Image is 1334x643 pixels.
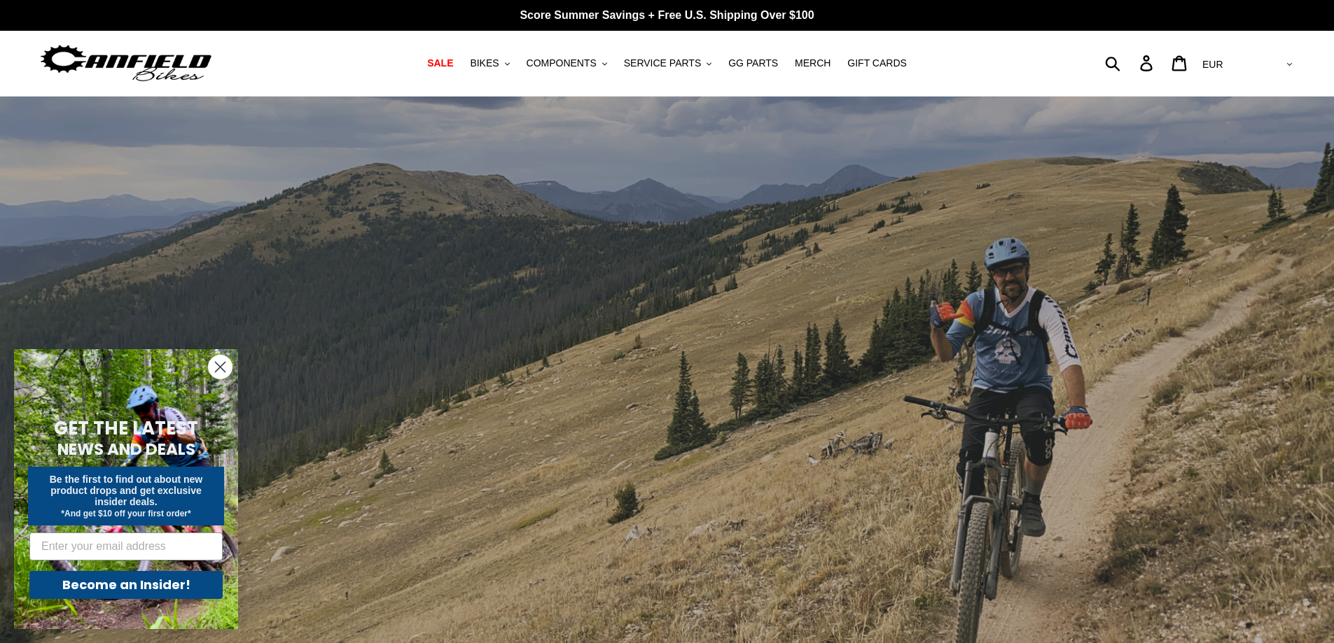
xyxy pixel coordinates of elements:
span: BIKES [470,57,499,69]
span: NEWS AND DEALS [57,438,195,460]
span: Be the first to find out about new product drops and get exclusive insider deals. [50,474,203,507]
span: MERCH [795,57,831,69]
input: Enter your email address [29,532,223,560]
button: Close dialog [208,355,232,379]
a: GG PARTS [721,54,785,73]
a: GIFT CARDS [840,54,914,73]
a: MERCH [788,54,838,73]
span: COMPONENTS [527,57,597,69]
span: SALE [427,57,453,69]
button: COMPONENTS [520,54,614,73]
button: SERVICE PARTS [617,54,718,73]
button: BIKES [463,54,516,73]
span: *And get $10 off your first order* [61,509,190,518]
span: GET THE LATEST [54,416,198,441]
input: Search [1113,48,1148,78]
button: Become an Insider! [29,571,223,599]
span: GG PARTS [728,57,778,69]
a: SALE [420,54,460,73]
span: GIFT CARDS [847,57,907,69]
span: SERVICE PARTS [624,57,701,69]
img: Canfield Bikes [39,41,214,85]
